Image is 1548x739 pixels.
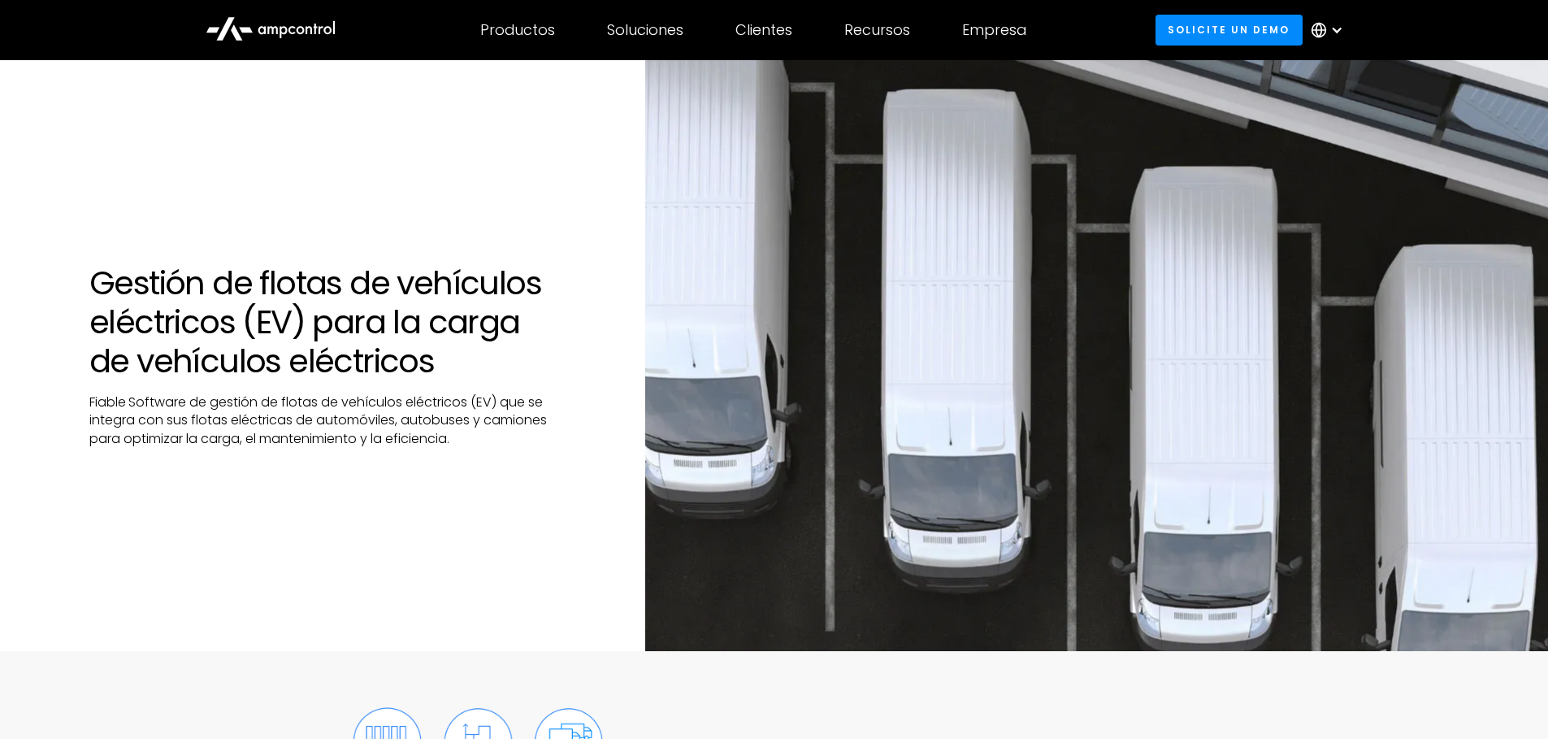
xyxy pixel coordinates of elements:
[480,21,555,39] div: Productos
[962,21,1026,39] div: Empresa
[735,21,792,39] div: Clientes
[844,21,910,39] div: Recursos
[89,263,564,380] h1: Gestión de flotas de vehículos eléctricos (EV) para la carga de vehículos eléctricos
[89,393,564,448] p: Fiable Software de gestión de flotas de vehículos eléctricos (EV) que se integra con sus flotas e...
[607,21,683,39] div: Soluciones
[1156,15,1303,45] a: Solicite un demo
